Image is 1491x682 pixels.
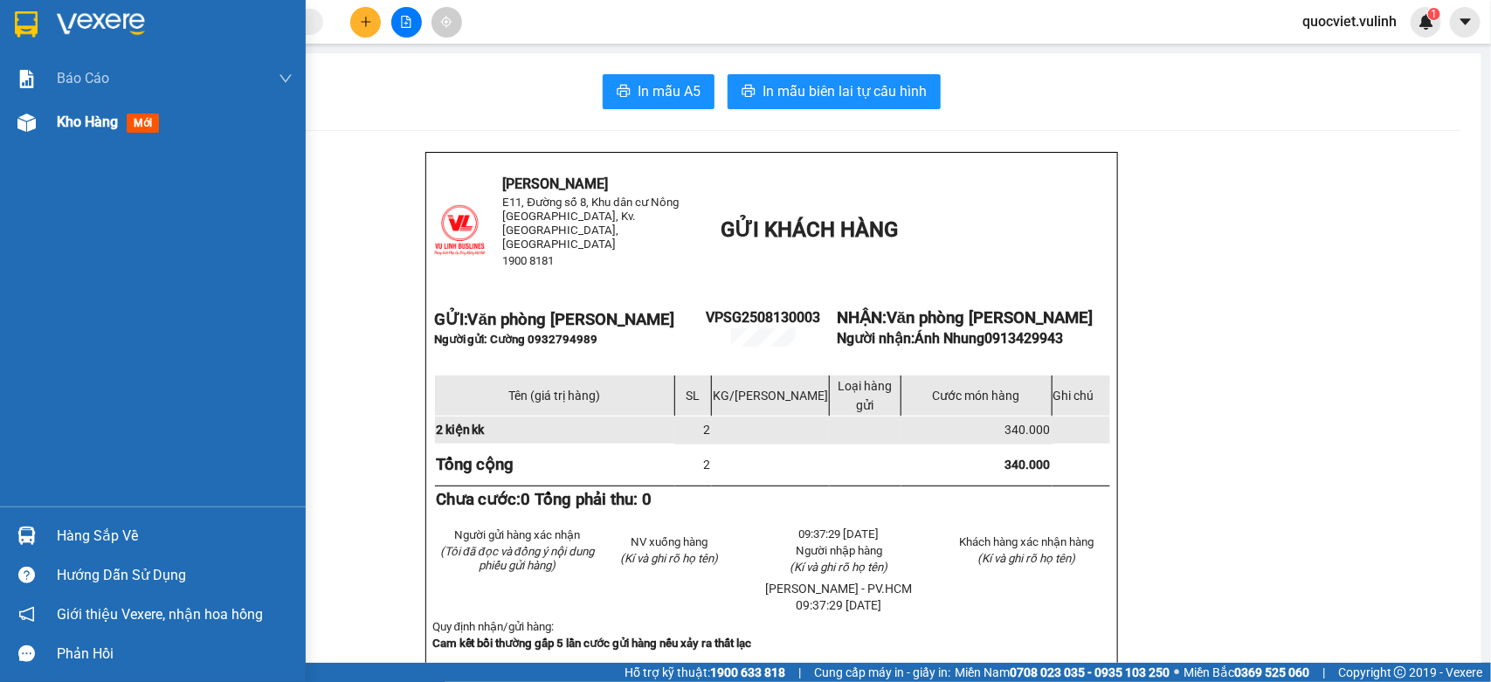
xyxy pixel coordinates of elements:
span: 1 [1431,8,1437,20]
td: Tên (giá trị hàng) [434,375,674,416]
span: 0913429943 [984,330,1063,347]
button: aim [431,7,462,38]
span: aim [440,16,452,28]
strong: 0708 023 035 - 0935 103 250 [1010,665,1170,679]
span: Miền Bắc [1184,663,1309,682]
span: message [18,645,35,662]
span: E11, Đường số 8, Khu dân cư Nông [GEOGRAPHIC_DATA], Kv.[GEOGRAPHIC_DATA], [GEOGRAPHIC_DATA] [503,196,680,251]
img: solution-icon [17,70,36,88]
span: 09:37:29 [DATE] [799,527,880,541]
span: E11, Đường số 8, Khu dân cư Nông [GEOGRAPHIC_DATA], Kv.[GEOGRAPHIC_DATA], [GEOGRAPHIC_DATA] [46,31,162,109]
span: notification [18,606,35,623]
span: [PERSON_NAME] [46,11,152,28]
span: Giới thiệu Vexere, nhận hoa hồng [57,603,263,625]
strong: Chưa cước: [436,490,652,509]
div: Phản hồi [57,641,293,667]
span: Báo cáo [57,67,109,89]
span: [PERSON_NAME] - PV.HCM [766,582,913,596]
span: question-circle [18,567,35,583]
strong: Người nhận: [837,330,1063,347]
span: 0 Tổng phải thu: 0 [521,490,652,509]
div: Hàng sắp về [57,523,293,549]
strong: GỬI: [434,310,674,329]
strong: 0369 525 060 [1234,665,1309,679]
span: quocviet.vulinh [1288,10,1411,32]
button: plus [350,7,381,38]
span: (Kí và ghi rõ họ tên) [977,552,1075,565]
span: Khách hàng xác nhận hàng [959,535,1094,548]
span: Ánh Nhung [915,330,1063,347]
strong: Tổng cộng [436,455,514,474]
td: SL [674,375,711,416]
span: copyright [1394,666,1406,679]
strong: Cam kết bồi thường gấp 5 lần cước gửi hàng nếu xảy ra thất lạc [432,637,752,650]
td: KG/[PERSON_NAME] [711,375,829,416]
span: Quy định nhận/gửi hàng: [432,620,554,633]
span: NV xuống hàng [631,535,708,548]
img: logo [9,52,44,104]
span: caret-down [1458,14,1474,30]
span: ⚪️ [1174,669,1179,676]
div: Hướng dẫn sử dụng [57,562,293,589]
span: In mẫu biên lai tự cấu hình [763,80,927,102]
img: logo-vxr [15,11,38,38]
span: GỬI KHÁCH HÀNG [721,217,898,242]
button: file-add [391,7,422,38]
td: Cước món hàng [901,375,1052,416]
span: (Kí và ghi rõ họ tên) [790,561,888,574]
span: Văn phòng [PERSON_NAME] [468,310,674,329]
img: logo [434,204,486,256]
img: warehouse-icon [17,527,36,545]
span: printer [617,84,631,100]
button: printerIn mẫu A5 [603,74,714,109]
button: caret-down [1450,7,1481,38]
span: 2 [703,423,710,437]
sup: 1 [1428,8,1440,20]
span: | [798,663,801,682]
span: Miền Nam [955,663,1170,682]
em: (Tôi đã đọc và đồng ý nội dung phiếu gửi hàng) [440,545,594,572]
img: warehouse-icon [17,114,36,132]
span: [PERSON_NAME] [503,176,609,192]
span: Người gửi hàng xác nhận [454,528,580,541]
span: 1900 8181 [46,112,98,125]
span: VPSG2508130003 [706,309,820,326]
strong: NHẬN: [837,308,1093,327]
span: mới [127,114,159,133]
span: Cung cấp máy in - giấy in: [814,663,950,682]
td: Loại hàng gửi [829,375,901,416]
span: printer [742,84,756,100]
span: down [279,72,293,86]
span: | [1322,663,1325,682]
button: printerIn mẫu biên lai tự cấu hình [728,74,941,109]
img: icon-new-feature [1419,14,1434,30]
strong: 1900 633 818 [710,665,785,679]
span: Kho hàng [57,114,118,130]
span: 2 kiện kk [436,423,485,437]
span: Người nhập hàng [796,544,882,557]
span: GỬI KHÁCH HÀNG [165,65,342,90]
span: 2 [703,458,710,472]
span: (Kí và ghi rõ họ tên) [620,552,718,565]
span: plus [360,16,372,28]
span: Văn phòng [PERSON_NAME] [887,308,1093,327]
span: 09:37:29 [DATE] [797,598,882,612]
span: Hỗ trợ kỹ thuật: [625,663,785,682]
span: file-add [400,16,412,28]
span: 340.000 [1005,423,1051,437]
span: In mẫu A5 [638,80,701,102]
span: 340.000 [1005,458,1051,472]
span: 1900 8181 [503,254,555,267]
td: Ghi chú [1052,375,1110,416]
span: Người gửi: Cường 0932794989 [434,333,598,346]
